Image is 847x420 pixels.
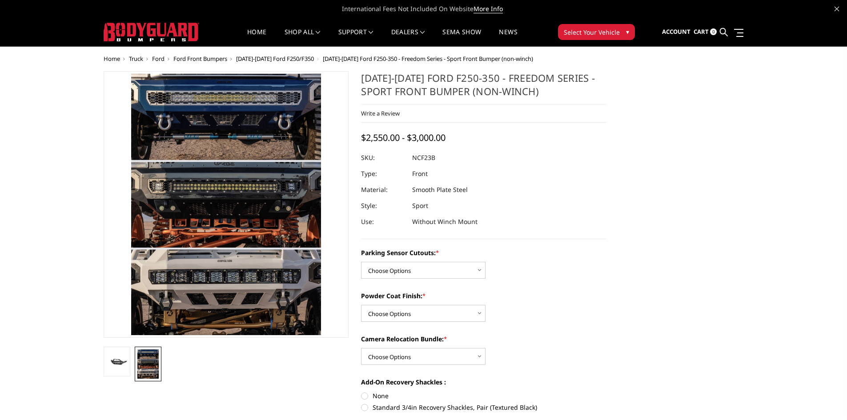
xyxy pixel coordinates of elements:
img: BODYGUARD BUMPERS [104,23,199,41]
label: Add-On Recovery Shackles : [361,377,606,387]
label: Powder Coat Finish: [361,291,606,300]
a: Home [247,29,266,46]
label: Standard 3/4in Recovery Shackles, Pair (Textured Black) [361,403,606,412]
a: Write a Review [361,109,400,117]
dt: Use: [361,214,405,230]
dt: Type: [361,166,405,182]
h1: [DATE]-[DATE] Ford F250-350 - Freedom Series - Sport Front Bumper (non-winch) [361,71,606,104]
a: shop all [285,29,321,46]
a: SEMA Show [442,29,481,46]
span: Select Your Vehicle [564,28,620,37]
a: News [499,29,517,46]
dd: Smooth Plate Steel [412,182,468,198]
label: Camera Relocation Bundle: [361,334,606,344]
span: ▾ [626,27,629,36]
a: Home [104,55,120,63]
dt: Material: [361,182,405,198]
a: Ford Front Bumpers [173,55,227,63]
dt: SKU: [361,150,405,166]
dd: Without Winch Mount [412,214,478,230]
iframe: Chat Widget [803,377,847,420]
button: Select Your Vehicle [558,24,635,40]
a: [DATE]-[DATE] Ford F250/F350 [236,55,314,63]
img: 2023-2025 Ford F250-350 - Freedom Series - Sport Front Bumper (non-winch) [106,357,128,367]
a: Cart 0 [694,20,717,44]
a: Account [662,20,690,44]
span: [DATE]-[DATE] Ford F250-350 - Freedom Series - Sport Front Bumper (non-winch) [323,55,533,63]
a: Dealers [391,29,425,46]
dd: NCF23B [412,150,435,166]
a: More Info [474,4,503,13]
span: $2,550.00 - $3,000.00 [361,132,446,144]
span: Cart [694,28,709,36]
dd: Sport [412,198,428,214]
a: 2023-2025 Ford F250-350 - Freedom Series - Sport Front Bumper (non-winch) [104,71,349,338]
span: 0 [710,28,717,35]
a: Truck [129,55,143,63]
a: Ford [152,55,165,63]
dt: Style: [361,198,405,214]
span: Account [662,28,690,36]
label: Parking Sensor Cutouts: [361,248,606,257]
a: Support [338,29,373,46]
img: Multiple lighting options [137,349,159,379]
dd: Front [412,166,428,182]
label: None [361,391,606,400]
